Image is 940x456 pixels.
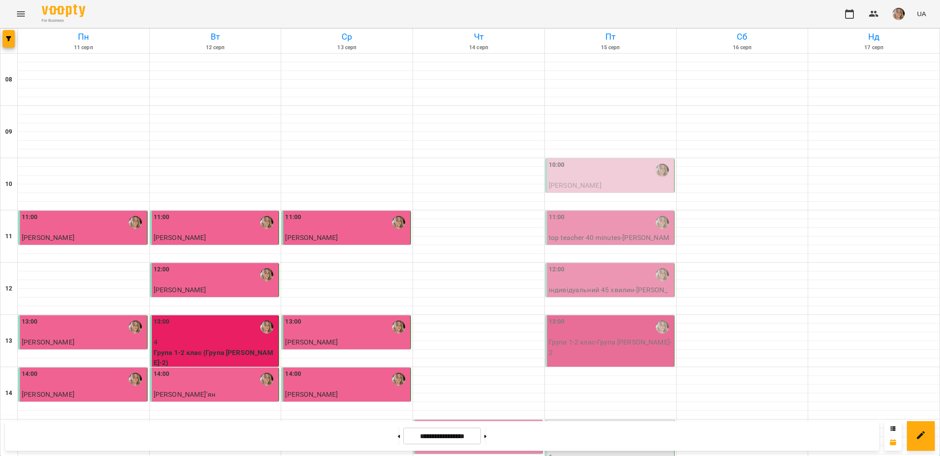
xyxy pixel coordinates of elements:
h6: Пт [546,30,675,44]
img: Ірина Кінах [129,373,142,386]
h6: Ср [282,30,411,44]
p: індивідуальний 45 хвилин [285,243,409,253]
p: 4 [154,337,277,348]
h6: 15 серп [546,44,675,52]
img: Voopty Logo [42,4,85,17]
h6: 14 серп [414,44,543,52]
label: 11:00 [285,213,301,222]
p: Група 1-2 клас (Група [PERSON_NAME]-2) [154,348,277,368]
p: індивідуальний 45 хвилин [154,400,277,410]
button: Menu [10,3,31,24]
h6: 16 серп [678,44,807,52]
button: UA [913,6,930,22]
h6: 11 серп [19,44,148,52]
span: UA [917,9,926,18]
h6: 09 [5,127,12,137]
h6: 13 серп [282,44,411,52]
p: Група 1-2 клас - Група [PERSON_NAME]-2 [549,337,672,358]
span: [PERSON_NAME] [154,233,206,242]
p: індивідуальний 45 хвилин - [PERSON_NAME]'ян [549,285,672,305]
label: 12:00 [549,265,565,274]
p: top teacher 40 minutes - [PERSON_NAME] [549,233,672,253]
label: 11:00 [154,213,170,222]
label: 14:00 [285,369,301,379]
span: [PERSON_NAME] [22,390,74,399]
img: Ірина Кінах [260,373,273,386]
p: індивідуальний 45 хвилин [22,348,145,358]
p: індивідуальний 45 хвилин [285,400,409,410]
h6: Пн [19,30,148,44]
label: 13:00 [549,317,565,327]
img: Ірина Кінах [656,321,669,334]
p: індивідуальний 45 хвилин [285,348,409,358]
p: індивідуальний 45 хвилин [154,295,277,306]
img: Ірина Кінах [392,216,405,229]
img: Ірина Кінах [656,216,669,229]
h6: 17 серп [809,44,938,52]
label: 14:00 [22,369,38,379]
h6: 11 [5,232,12,241]
img: Ірина Кінах [129,216,142,229]
p: top teacher 40 minutes [549,191,672,201]
label: 13:00 [22,317,38,327]
h6: 12 [5,284,12,294]
span: [PERSON_NAME] [22,233,74,242]
label: 13:00 [154,317,170,327]
label: 12:00 [154,265,170,274]
span: For Business [42,18,85,24]
img: Ірина Кінах [392,321,405,334]
label: 11:00 [22,213,38,222]
h6: Вт [151,30,280,44]
label: 14:00 [154,369,170,379]
h6: Чт [414,30,543,44]
h6: 14 [5,388,12,398]
span: [PERSON_NAME] [549,181,601,189]
h6: 12 серп [151,44,280,52]
img: Ірина Кінах [656,164,669,177]
img: Ірина Кінах [260,321,273,334]
h6: 13 [5,336,12,346]
span: [PERSON_NAME] [154,286,206,294]
span: [PERSON_NAME] [22,338,74,346]
p: індивідуальний 45 хвилин [22,400,145,410]
span: [PERSON_NAME] [285,233,338,242]
img: Ірина Кінах [260,268,273,281]
img: Ірина Кінах [656,268,669,281]
span: [PERSON_NAME] [285,390,338,399]
img: Ірина Кінах [129,321,142,334]
label: 13:00 [285,317,301,327]
span: [PERSON_NAME]'ян [154,390,215,399]
h6: Сб [678,30,807,44]
span: [PERSON_NAME] [285,338,338,346]
p: top teacher 40 minutes [154,243,277,253]
h6: 10 [5,179,12,189]
img: 96e0e92443e67f284b11d2ea48a6c5b1.jpg [893,8,905,20]
h6: 08 [5,75,12,84]
label: 10:00 [549,160,565,170]
p: індивідуальний 45 хвилин [22,243,145,253]
label: 11:00 [549,213,565,222]
img: Ірина Кінах [392,373,405,386]
img: Ірина Кінах [260,216,273,229]
h6: Нд [809,30,938,44]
